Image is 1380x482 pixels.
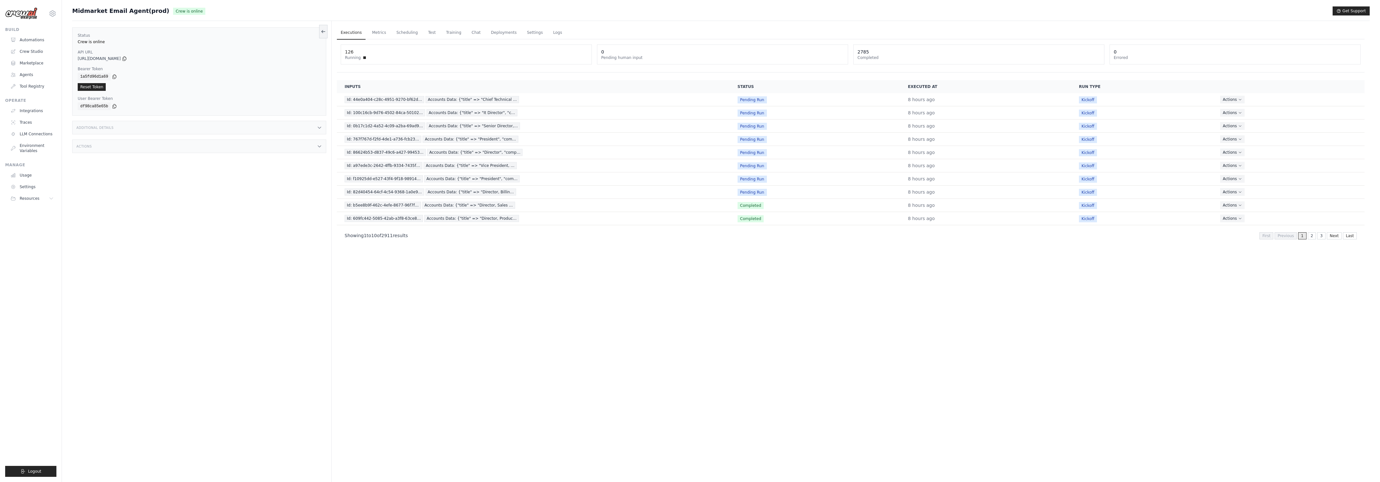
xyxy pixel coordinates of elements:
section: Crew executions table [337,80,1365,243]
span: Accounts Data: {"title" => "Director, Sales … [422,202,515,209]
button: Logout [5,466,56,477]
span: Midmarket Email Agent(prod) [72,6,169,15]
span: Pending Run [738,96,767,103]
span: Resources [20,196,39,201]
span: Pending Run [738,162,767,169]
a: Automations [8,35,56,45]
span: Crew is online [173,8,205,15]
time: August 28, 2025 at 09:00 PDT [908,189,935,195]
a: 2 [1308,232,1316,239]
button: Resources [8,193,56,204]
time: August 28, 2025 at 09:00 PDT [908,123,935,129]
a: LLM Connections [8,129,56,139]
div: 2785 [857,49,869,55]
div: Build [5,27,56,32]
button: Actions for execution [1220,188,1245,196]
div: Operate [5,98,56,103]
button: Actions for execution [1220,162,1245,169]
span: Logout [28,469,41,474]
span: Kickoff [1079,110,1097,117]
dt: Pending human input [601,55,844,60]
span: Completed [738,202,764,209]
a: Scheduling [393,26,422,40]
a: Deployments [487,26,521,40]
div: Crew is online [78,39,321,44]
a: View execution details for Id [345,175,722,182]
span: Kickoff [1079,176,1097,183]
span: Id: 82d40454-64cf-4c54-9368-1a0e9… [345,188,424,196]
img: Logo [5,7,37,20]
span: Previous [1275,232,1297,239]
span: Pending Run [738,136,767,143]
button: Actions for execution [1220,149,1245,156]
th: Inputs [337,80,730,93]
a: Metrics [368,26,390,40]
button: Get Support [1333,6,1370,15]
button: Actions for execution [1220,109,1245,117]
a: Next [1327,232,1342,239]
span: 2911 [381,233,393,238]
a: Marketplace [8,58,56,68]
time: August 28, 2025 at 09:01 PDT [908,97,935,102]
span: Kickoff [1079,136,1097,143]
a: 3 [1317,232,1326,239]
p: Showing to of results [345,232,408,239]
span: Accounts Data: {"title" => "Director, Billin… [426,188,516,196]
a: Environment Variables [8,140,56,156]
h3: Actions [76,144,92,149]
button: Actions for execution [1220,201,1245,209]
time: August 28, 2025 at 08:56 PDT [908,203,935,208]
span: Kickoff [1079,149,1097,156]
span: Pending Run [738,149,767,156]
a: Test [424,26,440,40]
dt: Completed [857,55,1100,60]
button: Actions for execution [1220,175,1245,183]
a: View execution details for Id [345,202,722,209]
a: Traces [8,117,56,128]
span: Completed [738,215,764,222]
a: View execution details for Id [345,136,722,143]
span: Accounts Data: {"title" => "Senior Director,… [426,122,520,130]
label: User Bearer Token [78,96,321,101]
code: df98ca85e65b [78,102,111,110]
span: Id: 767f767d-f2fd-4de1-a736-fcb23… [345,136,421,143]
th: Status [730,80,900,93]
span: Pending Run [738,189,767,196]
span: Id: f10925dd-e527-43f4-9f18-98914… [345,175,423,182]
span: Id: 100c16cb-9d76-4502-84ca-50102… [345,109,425,116]
span: Accounts Data: {"title" => "Director, Produc… [424,215,519,222]
a: Settings [8,182,56,192]
span: Accounts Data: {"title" => "Vice President, … [424,162,517,169]
span: Accounts Data: {"title" => "It Director", "c… [426,109,517,116]
time: August 28, 2025 at 09:00 PDT [908,163,935,168]
div: Manage [5,162,56,168]
span: Id: 609fc442-5085-42ab-a3f8-63ce8… [345,215,423,222]
button: Actions for execution [1220,135,1245,143]
span: Kickoff [1079,96,1097,103]
span: 1 [364,233,367,238]
span: 10 [371,233,377,238]
a: View execution details for Id [345,122,722,130]
a: Reset Token [78,83,106,91]
a: View execution details for Id [345,96,722,103]
time: August 28, 2025 at 09:00 PDT [908,110,935,115]
label: Status [78,33,321,38]
span: Running [345,55,361,60]
a: Usage [8,170,56,180]
span: Pending Run [738,110,767,117]
time: August 28, 2025 at 08:55 PDT [908,216,935,221]
a: View execution details for Id [345,149,722,156]
a: Integrations [8,106,56,116]
span: [URL][DOMAIN_NAME] [78,56,121,61]
span: Id: b5ee8b9f-462c-4efe-8677-96f7f… [345,202,421,209]
a: View execution details for Id [345,109,722,116]
span: Kickoff [1079,202,1097,209]
a: Executions [337,26,366,40]
label: Bearer Token [78,66,321,72]
time: August 28, 2025 at 09:00 PDT [908,137,935,142]
span: Id: a97ede3c-2642-4ffb-9334-7435f… [345,162,422,169]
span: Pending Run [738,123,767,130]
a: Logs [549,26,566,40]
code: 1a5fd96d1a69 [78,73,111,81]
a: Tool Registry [8,81,56,92]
